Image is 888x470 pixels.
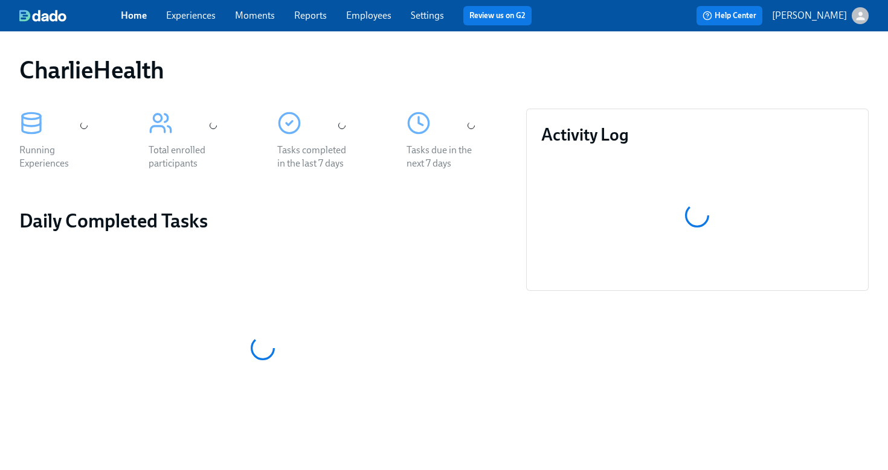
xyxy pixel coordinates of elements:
div: Tasks due in the next 7 days [407,144,484,170]
a: Moments [235,10,275,21]
h2: Daily Completed Tasks [19,209,507,233]
img: dado [19,10,66,22]
a: Settings [411,10,444,21]
button: Review us on G2 [463,6,532,25]
div: Total enrolled participants [149,144,226,170]
a: Employees [346,10,391,21]
a: Experiences [166,10,216,21]
h3: Activity Log [541,124,854,145]
a: Reports [294,10,327,21]
div: Running Experiences [19,144,97,170]
button: [PERSON_NAME] [772,7,869,24]
a: Home [121,10,147,21]
button: Help Center [697,6,762,25]
div: Tasks completed in the last 7 days [277,144,355,170]
h1: CharlieHealth [19,56,164,84]
span: Help Center [703,10,756,22]
a: Review us on G2 [469,10,526,22]
a: dado [19,10,121,22]
p: [PERSON_NAME] [772,9,847,22]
